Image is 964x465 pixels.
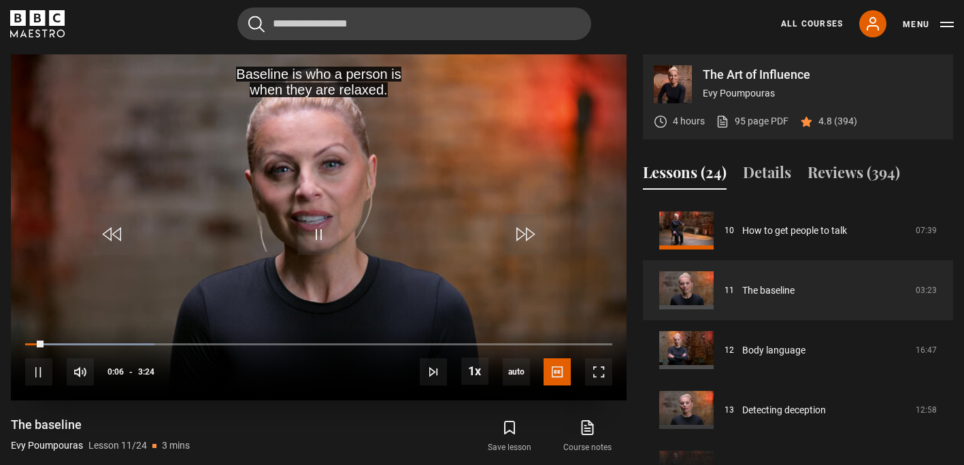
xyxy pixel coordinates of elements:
[11,54,627,400] video-js: Video Player
[808,161,900,190] button: Reviews (394)
[471,417,548,456] button: Save lesson
[742,403,826,417] a: Detecting deception
[420,358,447,385] button: Next Lesson
[742,224,847,238] a: How to get people to talk
[107,360,124,384] span: 0:06
[67,358,94,385] button: Mute
[716,114,788,128] a: 95 page PDF
[503,358,530,385] span: auto
[703,69,942,81] p: The Art of Influence
[237,7,591,40] input: Search
[11,417,190,433] h1: The baseline
[129,367,133,377] span: -
[585,358,612,385] button: Fullscreen
[743,161,791,190] button: Details
[742,283,795,298] a: The baseline
[88,438,147,453] p: Lesson 11/24
[903,18,954,31] button: Toggle navigation
[138,360,154,384] span: 3:24
[11,438,83,453] p: Evy Poumpouras
[643,161,727,190] button: Lessons (24)
[544,358,571,385] button: Captions
[818,114,857,128] p: 4.8 (394)
[549,417,627,456] a: Course notes
[503,358,530,385] div: Current quality: 1080p
[703,86,942,101] p: Evy Poumpouras
[25,358,52,385] button: Pause
[248,16,265,33] button: Submit the search query
[10,10,65,37] svg: BBC Maestro
[461,358,488,385] button: Playback Rate
[25,343,612,346] div: Progress Bar
[673,114,705,128] p: 4 hours
[162,438,190,453] p: 3 mins
[742,343,805,358] a: Body language
[781,18,843,30] a: All Courses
